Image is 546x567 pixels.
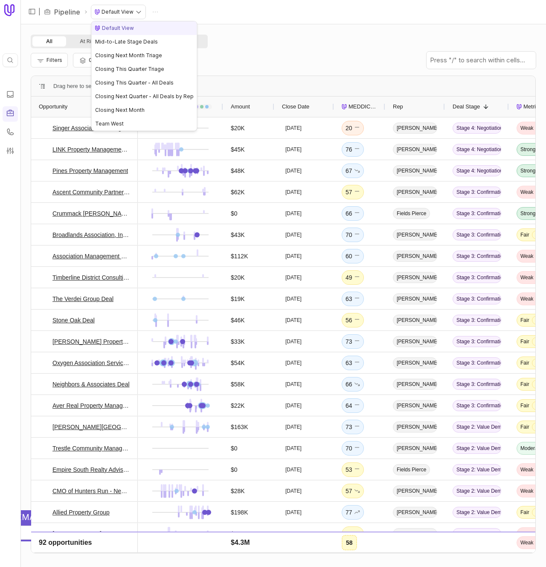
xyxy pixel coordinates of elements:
[95,107,145,113] span: Closing Next Month
[95,25,194,32] div: Default View
[95,66,164,72] span: Closing This Quarter Triage
[95,79,174,86] span: Closing This Quarter - All Deals
[95,52,162,58] span: Closing Next Month Triage
[95,120,124,127] span: Team West
[95,93,194,99] span: Closing Next Quarter - All Deals by Rep
[95,38,158,45] span: Mid-to-Late Stage Deals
